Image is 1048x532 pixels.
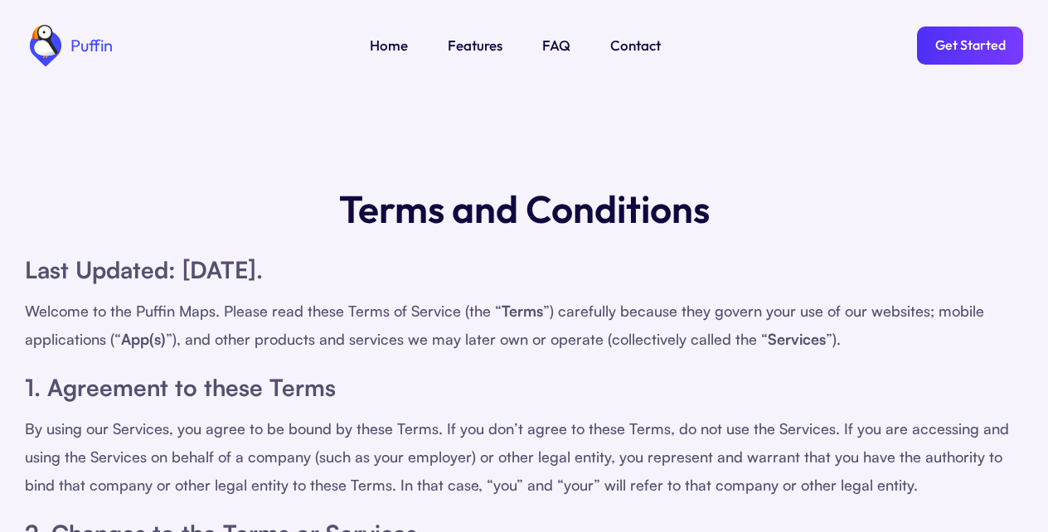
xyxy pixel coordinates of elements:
a: Contact [610,35,661,56]
h1: Last Updated: [DATE]. [25,252,1023,288]
div: By using our Services, you agree to be bound by these Terms. If you don’t agree to these Terms, d... [25,414,1023,499]
strong: App(s) [121,330,166,348]
a: Home [370,35,408,56]
strong: 1. Agreement to these Terms [25,373,336,402]
a: Features [448,35,502,56]
a: home [25,25,113,66]
h1: Terms and Conditions [339,182,710,235]
div: Welcome to the Puffin Maps. Please read these Terms of Service (the “ ”) carefully because they g... [25,297,1023,353]
a: FAQ [542,35,570,56]
strong: Services [768,330,826,348]
strong: Terms [502,302,543,320]
a: Get Started [917,27,1023,65]
div: Puffin [66,37,113,54]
